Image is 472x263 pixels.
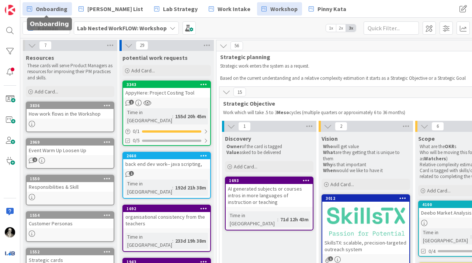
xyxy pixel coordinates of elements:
[123,81,210,88] div: 3343
[27,102,114,119] div: 3836How work flows in the Workshop
[123,159,210,169] div: back end dev work-- java scripting,
[173,112,208,120] div: 155d 20h 45m
[125,180,172,196] div: Time in [GEOGRAPHIC_DATA]
[427,187,451,194] span: Add Card...
[27,63,113,81] p: These cards will serve Product Managers as resources for improving their PM practices and skills.
[225,177,313,230] a: 1693AI generated subjects or courses intros in more languages of instruction or teachingTime in [...
[122,152,211,199] a: 2660back end dev work-- java scripting,Time in [GEOGRAPHIC_DATA]:192d 21h 38m
[26,138,114,169] a: 2969Event Warm Up Loosen Up
[226,150,312,156] p: asked to be delivered
[27,139,114,155] div: 2969Event Warm Up Loosen Up
[30,176,114,181] div: 1550
[431,122,444,131] span: 6
[27,175,114,192] div: 1550Responsibilities & Skill
[326,24,336,32] span: 1x
[74,2,147,16] a: [PERSON_NAME] List
[129,100,134,105] span: 1
[30,103,114,108] div: 3836
[335,122,347,131] span: 2
[172,237,173,245] span: :
[22,2,72,16] a: Onboarding
[270,4,298,13] span: Workshop
[322,135,338,142] span: Vision
[30,140,114,145] div: 2969
[336,24,346,32] span: 2x
[123,88,210,98] div: AppyHere: Project Costing Tool
[172,184,173,192] span: :
[424,156,446,162] strong: Watchers
[323,167,336,174] strong: When
[323,161,333,168] strong: Why
[322,195,409,254] div: 3012SkillsTX: scalable, precision-targeted outreach system
[136,41,148,50] span: 29
[122,81,211,146] a: 3343AppyHere: Project Costing ToolTime in [GEOGRAPHIC_DATA]:155d 20h 45m0/10/5
[418,135,435,142] span: Scope
[229,178,313,183] div: 1693
[364,21,419,35] input: Quick Filter...
[228,211,277,228] div: Time in [GEOGRAPHIC_DATA]
[27,212,114,228] div: 1554Customer Personas
[234,163,257,170] span: Add Card...
[471,232,472,240] span: :
[123,212,210,228] div: organisational consistency from the teachers
[218,4,250,13] span: Work Intake
[5,227,15,238] img: WS
[27,175,114,182] div: 1550
[123,153,210,159] div: 2660
[27,139,114,146] div: 2969
[122,54,188,61] span: potential work requests
[238,122,251,131] span: 1
[278,215,310,223] div: 71d 12h 43m
[428,247,435,255] span: 0/4
[32,157,37,162] span: 1
[5,248,15,258] img: avatar
[226,177,313,184] div: 1693
[131,67,155,74] span: Add Card...
[226,144,312,150] p: of the card is tagged
[226,184,313,207] div: AI generated subjects or courses intros in more languages of instruction or teaching
[126,82,210,87] div: 3343
[133,127,140,135] span: 0 / 1
[77,24,167,32] b: Lab Nested WorkFLOW: Workshop
[126,206,210,211] div: 1692
[226,177,313,207] div: 1693AI generated subjects or courses intros in more languages of instruction or teaching
[317,4,346,13] span: Pinny Kata
[163,4,198,13] span: Lab Strategy
[225,135,251,142] span: Discovery
[5,5,15,15] img: Visit kanbanzone.com
[346,24,356,32] span: 3x
[123,205,210,228] div: 1692organisational consistency from the teachers
[150,2,202,16] a: Lab Strategy
[26,102,114,132] a: 3836How work flows in the Workshop
[330,181,354,188] span: Add Card...
[326,196,409,201] div: 3012
[323,149,335,156] strong: What
[125,108,172,124] div: Time in [GEOGRAPHIC_DATA]
[26,211,114,242] a: 1554Customer Personas
[27,249,114,255] div: 1552
[421,228,471,245] div: Time in [GEOGRAPHIC_DATA]
[30,213,114,218] div: 1554
[27,146,114,155] div: Event Warm Up Loosen Up
[323,143,333,150] strong: Who
[123,81,210,98] div: 3343AppyHere: Project Costing Tool
[257,2,302,16] a: Workshop
[226,149,239,156] strong: Value
[122,205,211,252] a: 1692organisational consistency from the teachersTime in [GEOGRAPHIC_DATA]:233d 19h 38m
[36,4,67,13] span: Onboarding
[123,153,210,169] div: 2660back end dev work-- java scripting,
[233,88,246,96] span: 15
[323,168,409,174] p: would we like to have it
[323,150,409,162] p: are they getting that is unique to them
[226,143,242,150] strong: Owner
[277,215,278,223] span: :
[26,54,54,61] span: Resources
[30,21,69,28] h5: Onboarding
[172,112,173,120] span: :
[27,102,114,109] div: 3836
[204,2,255,16] a: Work Intake
[173,184,208,192] div: 192d 21h 38m
[323,144,409,150] p: will get value
[328,256,333,261] span: 1
[322,238,409,254] div: SkillsTX: scalable, precision-targeted outreach system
